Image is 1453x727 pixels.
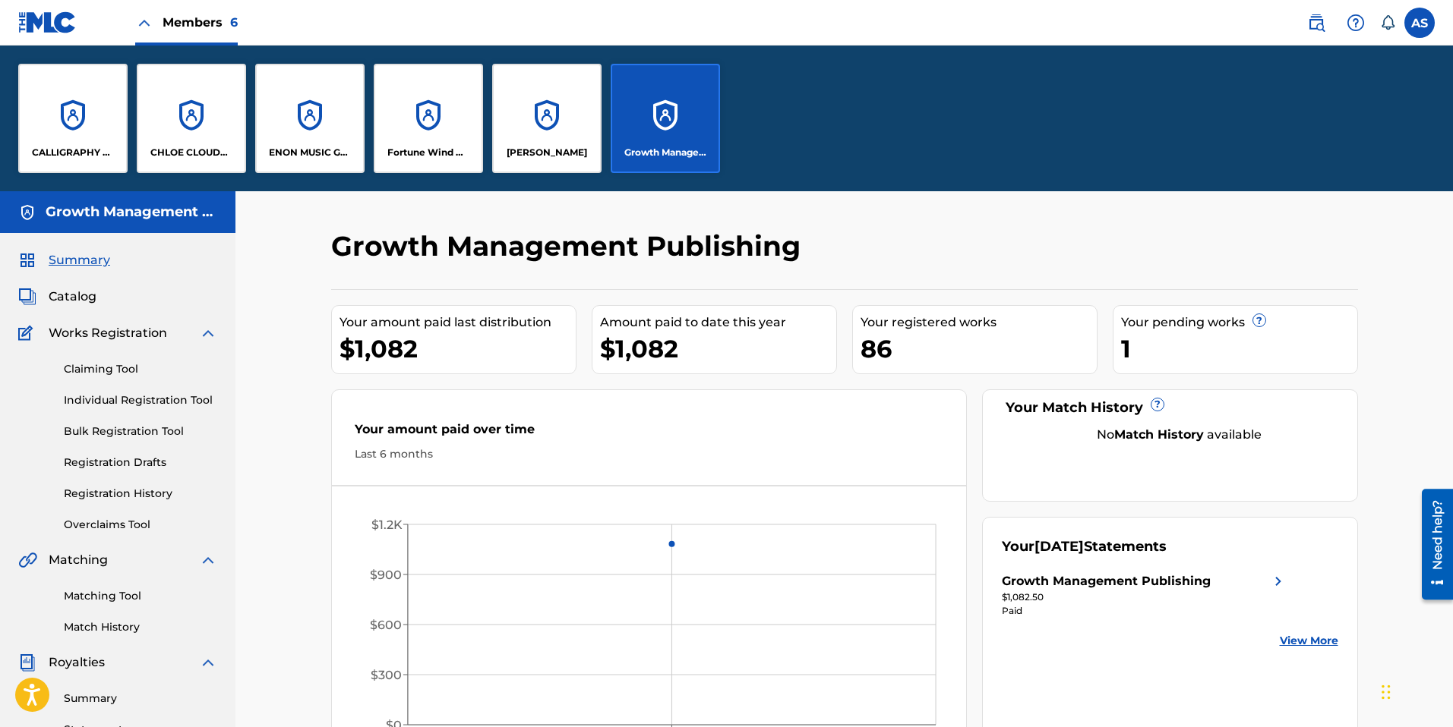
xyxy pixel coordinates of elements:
[1121,332,1357,366] div: 1
[64,691,217,707] a: Summary
[1380,15,1395,30] div: Notifications
[18,288,36,306] img: Catalog
[861,313,1097,332] div: Your registered works
[492,64,602,173] a: Accounts[PERSON_NAME]
[600,313,836,332] div: Amount paid to date this year
[64,619,217,635] a: Match History
[371,518,402,532] tspan: $1.2K
[369,618,401,632] tspan: $600
[600,332,836,366] div: $1,082
[1347,14,1365,32] img: help
[340,313,576,332] div: Your amount paid last distribution
[64,517,217,533] a: Overclaims Tool
[1382,669,1391,715] div: Drag
[355,420,944,446] div: Your amount paid over time
[369,568,401,582] tspan: $900
[135,14,153,32] img: Close
[1002,604,1287,618] div: Paid
[18,324,38,342] img: Works Registration
[199,324,217,342] img: expand
[1151,398,1164,411] span: ?
[355,446,944,462] div: Last 6 months
[32,146,115,159] p: CALLIGRAPHY REBELS PUBLISHING
[1002,590,1287,604] div: $1,082.50
[370,668,401,682] tspan: $300
[49,251,110,269] span: Summary
[64,455,217,471] a: Registration Drafts
[1410,483,1453,606] iframe: Resource Center
[49,324,167,342] span: Works Registration
[1034,538,1084,555] span: [DATE]
[269,146,352,159] p: ENON MUSIC GROUP
[1021,426,1338,444] div: No available
[624,146,707,159] p: Growth Management Publishing
[1377,654,1453,727] iframe: Chat Widget
[230,15,238,30] span: 6
[49,653,105,672] span: Royalties
[1341,8,1371,38] div: Help
[1269,572,1287,590] img: right chevron icon
[340,332,576,366] div: $1,082
[1307,14,1325,32] img: search
[49,288,96,306] span: Catalog
[1002,537,1167,557] div: Your Statements
[64,588,217,604] a: Matching Tool
[46,203,217,221] h5: Growth Management Publishing
[331,229,808,263] h2: Growth Management Publishing
[163,14,238,31] span: Members
[1114,427,1204,442] strong: Match History
[18,251,36,269] img: Summary
[1280,633,1338,649] a: View More
[199,551,217,569] img: expand
[150,146,233,159] p: CHLOE CLOUDS SONGS PUBLISHING
[255,64,365,173] a: AccountsENON MUSIC GROUP
[387,146,470,159] p: Fortune Wind Music Publishing, LLC
[199,653,217,672] img: expand
[18,551,37,569] img: Matching
[64,361,217,377] a: Claiming Tool
[18,11,77,33] img: MLC Logo
[64,486,217,502] a: Registration History
[18,251,110,269] a: SummarySummary
[18,64,128,173] a: AccountsCALLIGRAPHY REBELS PUBLISHING
[64,392,217,408] a: Individual Registration Tool
[64,423,217,439] a: Bulk Registration Tool
[611,64,720,173] a: AccountsGrowth Management Publishing
[18,288,96,306] a: CatalogCatalog
[1002,572,1211,590] div: Growth Management Publishing
[137,64,246,173] a: AccountsCHLOE CLOUDS SONGS PUBLISHING
[507,146,587,159] p: Garland E Waller
[18,203,36,222] img: Accounts
[1002,572,1287,618] a: Growth Management Publishingright chevron icon$1,082.50Paid
[1404,8,1435,38] div: User Menu
[1253,314,1265,326] span: ?
[1002,398,1338,418] div: Your Match History
[374,64,483,173] a: AccountsFortune Wind Music Publishing, LLC
[49,551,108,569] span: Matching
[18,653,36,672] img: Royalties
[1121,313,1357,332] div: Your pending works
[861,332,1097,366] div: 86
[1301,8,1331,38] a: Public Search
